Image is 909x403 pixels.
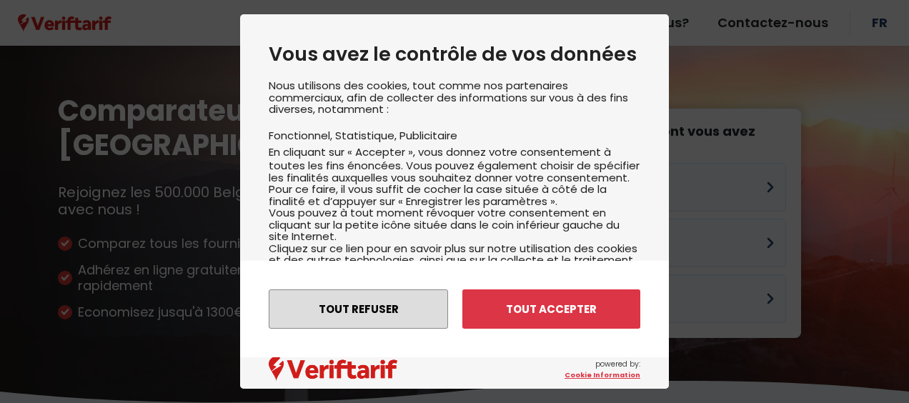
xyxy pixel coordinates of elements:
[269,128,335,143] li: Fonctionnel
[399,128,457,143] li: Publicitaire
[269,289,448,329] button: Tout refuser
[335,128,399,143] li: Statistique
[269,80,640,345] div: Nous utilisons des cookies, tout comme nos partenaires commerciaux, afin de collecter des informa...
[240,261,669,357] div: menu
[269,357,397,382] img: logo
[565,370,640,380] a: Cookie Information
[269,43,640,66] h2: Vous avez le contrôle de vos données
[462,289,640,329] button: Tout accepter
[565,359,640,380] span: powered by:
